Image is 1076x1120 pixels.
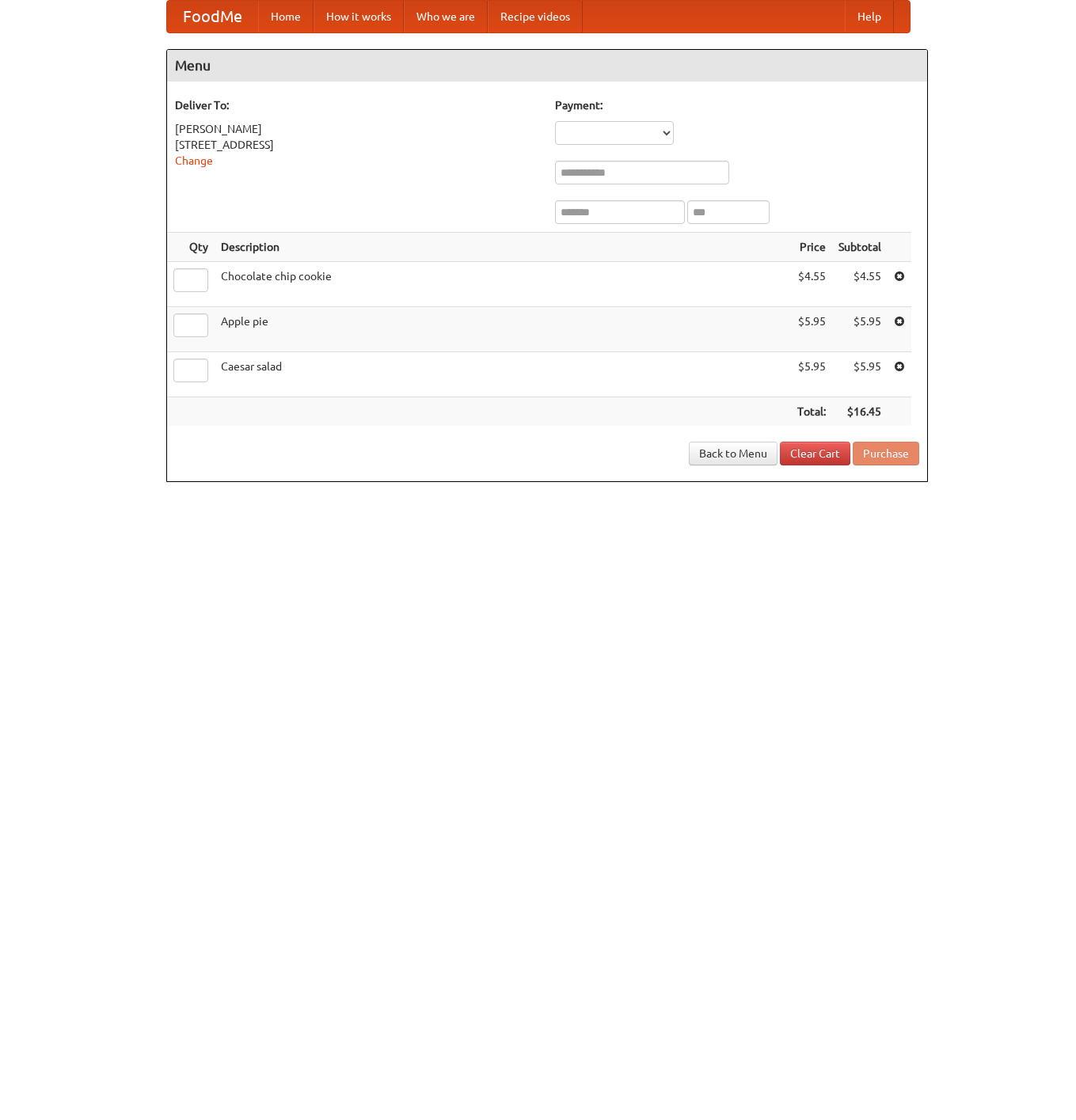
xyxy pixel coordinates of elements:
[853,442,919,465] button: Purchase
[215,233,791,262] th: Description
[167,1,258,32] a: FoodMe
[167,50,927,82] h4: Menu
[832,262,888,307] td: $4.55
[791,262,832,307] td: $4.55
[689,442,778,465] a: Back to Menu
[167,233,215,262] th: Qty
[845,1,894,32] a: Help
[175,137,539,153] div: [STREET_ADDRESS]
[791,397,832,427] th: Total:
[404,1,488,32] a: Who we are
[215,307,791,352] td: Apple pie
[780,442,850,465] a: Clear Cart
[832,397,888,427] th: $16.45
[791,307,832,352] td: $5.95
[832,307,888,352] td: $5.95
[215,262,791,307] td: Chocolate chip cookie
[215,352,791,397] td: Caesar salad
[555,97,919,113] h5: Payment:
[832,352,888,397] td: $5.95
[832,233,888,262] th: Subtotal
[314,1,404,32] a: How it works
[258,1,314,32] a: Home
[791,352,832,397] td: $5.95
[175,121,539,137] div: [PERSON_NAME]
[791,233,832,262] th: Price
[488,1,583,32] a: Recipe videos
[175,154,213,167] a: Change
[175,97,539,113] h5: Deliver To:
